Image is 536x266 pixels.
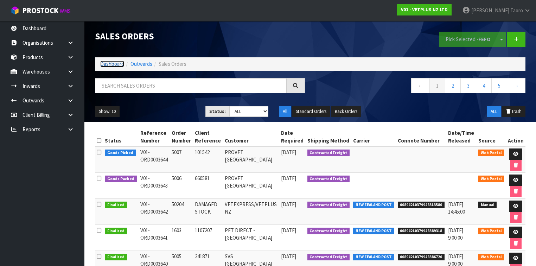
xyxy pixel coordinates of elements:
[398,228,445,235] span: 00894210379948389318
[506,127,525,146] th: Action
[139,199,170,225] td: V01-ORD0003642
[331,106,361,117] button: Back Orders
[223,146,279,173] td: PROVET [GEOGRAPHIC_DATA]
[398,254,445,261] span: 00894210379948386720
[429,78,445,93] a: 1
[353,202,394,209] span: NEW ZEALAND POST
[130,61,152,67] a: Outwards
[471,7,509,14] span: [PERSON_NAME]
[353,254,394,261] span: NEW ZEALAND POST
[139,225,170,251] td: V01-ORD0003641
[307,202,350,209] span: Contracted Freight
[306,127,352,146] th: Shipping Method
[103,127,139,146] th: Status
[478,176,504,183] span: Web Portal
[478,228,504,235] span: Web Portal
[95,32,305,41] h1: Sales Orders
[223,225,279,251] td: PET DIRECT - [GEOGRAPHIC_DATA]
[223,173,279,199] td: PROVET [GEOGRAPHIC_DATA]
[307,228,350,235] span: Contracted Freight
[445,78,461,93] a: 2
[397,4,452,15] a: V01 - VETPLUS NZ LTD
[281,253,296,260] span: [DATE]
[170,225,193,251] td: 1603
[307,254,350,261] span: Contracted Freight
[100,61,124,67] a: Dashboard
[281,227,296,234] span: [DATE]
[460,78,476,93] a: 3
[279,106,291,117] button: All
[491,78,507,93] a: 5
[105,228,127,235] span: Finalised
[95,78,287,93] input: Search sales orders
[439,32,497,47] button: Pick Selected -FEFO
[23,6,58,15] span: ProStock
[478,254,504,261] span: Web Portal
[476,78,492,93] a: 4
[105,254,127,261] span: Finalised
[353,228,394,235] span: NEW ZEALAND POST
[401,7,448,13] strong: V01 - VETPLUS NZ LTD
[281,201,296,208] span: [DATE]
[139,146,170,173] td: V01-ORD0003644
[105,202,127,209] span: Finalised
[292,106,330,117] button: Standard Orders
[510,7,523,14] span: Taoro
[411,78,430,93] a: ←
[478,150,504,157] span: Web Portal
[193,225,223,251] td: 1107207
[396,127,447,146] th: Connote Number
[502,106,525,117] button: Trash
[193,199,223,225] td: DAMAGED STOCK
[281,175,296,182] span: [DATE]
[448,201,465,215] span: [DATE] 14:45:00
[159,61,186,67] span: Sales Orders
[170,127,193,146] th: Order Number
[315,78,525,95] nav: Page navigation
[105,150,136,157] span: Goods Picked
[398,202,445,209] span: 00894210379948313580
[223,127,279,146] th: Customer
[139,173,170,199] td: V01-ORD0003643
[209,108,226,114] strong: Status:
[170,146,193,173] td: 5007
[95,106,120,117] button: Show: 10
[478,202,497,209] span: Manual
[170,173,193,199] td: 5006
[448,227,463,241] span: [DATE] 9:00:00
[60,8,71,14] small: WMS
[507,78,525,93] a: →
[193,173,223,199] td: 660581
[307,176,350,183] span: Contracted Freight
[478,36,491,43] strong: FEFO
[11,6,19,15] img: cube-alt.png
[487,106,501,117] button: ALL
[351,127,396,146] th: Carrier
[307,150,350,157] span: Contracted Freight
[193,146,223,173] td: 101542
[477,127,506,146] th: Source
[223,199,279,225] td: VETEXPRESS/VETPLUS NZ
[281,149,296,156] span: [DATE]
[279,127,306,146] th: Date Required
[193,127,223,146] th: Client Reference
[105,176,137,183] span: Goods Packed
[170,199,193,225] td: 50204
[139,127,170,146] th: Reference Number
[446,127,477,146] th: Date/Time Released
